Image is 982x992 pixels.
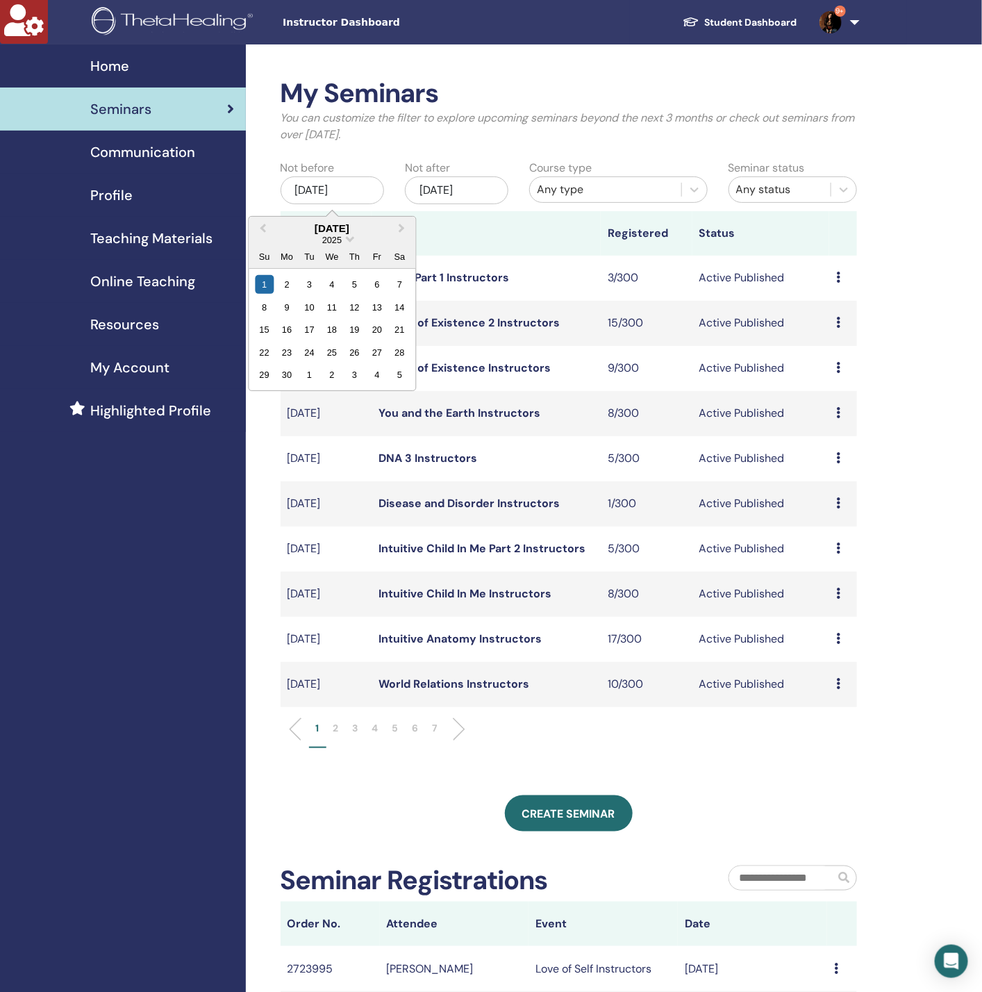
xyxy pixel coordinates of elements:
div: Choose Wednesday, June 18th, 2025 [322,320,341,339]
th: Status [692,211,830,256]
td: 8/300 [601,572,692,617]
h2: My Seminars [281,78,858,110]
div: Choose Saturday, June 7th, 2025 [390,275,409,294]
th: Order No. [281,902,380,946]
h2: Seminar Registrations [281,865,548,897]
td: 10/300 [601,662,692,707]
div: We [322,247,341,266]
div: Choose Date [248,216,416,392]
button: Next Month [392,218,414,240]
label: Not after [405,160,450,176]
td: [DATE] [281,391,372,436]
td: 9/300 [601,346,692,391]
td: Active Published [692,617,830,662]
div: Choose Monday, June 2nd, 2025 [278,275,297,294]
div: Choose Friday, June 6th, 2025 [367,275,386,294]
div: Choose Tuesday, June 10th, 2025 [300,298,319,317]
a: Planes of Existence Instructors [378,361,551,375]
span: Resources [90,314,159,335]
div: Choose Wednesday, June 4th, 2025 [322,275,341,294]
div: Choose Friday, July 4th, 2025 [367,365,386,384]
p: You can customize the filter to explore upcoming seminars beyond the next 3 months or check out s... [281,110,858,143]
td: Active Published [692,256,830,301]
a: You and the Earth Instructors [378,406,540,420]
div: Open Intercom Messenger [935,945,968,978]
span: Create seminar [522,807,615,821]
div: Choose Sunday, June 15th, 2025 [255,320,274,339]
a: Planes of Existence 2 Instructors [378,315,560,330]
label: Course type [529,160,592,176]
td: Active Published [692,346,830,391]
div: Mo [278,247,297,266]
td: Active Published [692,572,830,617]
p: 2 [333,721,339,736]
span: Home [90,56,129,76]
div: Choose Thursday, June 12th, 2025 [345,298,364,317]
div: Choose Wednesday, June 11th, 2025 [322,298,341,317]
div: Choose Tuesday, June 24th, 2025 [300,343,319,362]
p: 5 [392,721,399,736]
span: Instructor Dashboard [283,15,491,30]
td: 5/300 [601,527,692,572]
td: 17/300 [601,617,692,662]
td: Love of Self Instructors [529,946,678,991]
label: Not before [281,160,335,176]
td: [DATE] [281,436,372,481]
div: Th [345,247,364,266]
td: 5/300 [601,436,692,481]
p: 1 [316,721,319,736]
td: Active Published [692,527,830,572]
div: [DATE] [405,176,508,204]
img: graduation-cap-white.svg [683,16,699,28]
span: Highlighted Profile [90,400,211,421]
div: [DATE] [249,222,415,234]
th: Attendee [380,902,529,946]
td: [PERSON_NAME] [380,946,529,991]
div: [DATE] [281,176,384,204]
a: Disease and Disorder Instructors [378,496,560,511]
span: Online Teaching [90,271,195,292]
div: Fr [367,247,386,266]
img: default.jpg [819,11,842,33]
td: Active Published [692,481,830,527]
div: Sa [390,247,409,266]
td: [DATE] [281,617,372,662]
td: Active Published [692,662,830,707]
td: Active Published [692,301,830,346]
a: Intuitive Anatomy Instructors [378,631,542,646]
div: Choose Friday, June 27th, 2025 [367,343,386,362]
div: Choose Saturday, June 14th, 2025 [390,298,409,317]
a: DNA 3 Instructors [378,451,477,465]
td: 2723995 [281,946,380,991]
div: Choose Friday, June 13th, 2025 [367,298,386,317]
img: logo.png [92,7,258,38]
th: Event [529,902,678,946]
div: Any type [537,181,674,198]
div: Choose Friday, June 20th, 2025 [367,320,386,339]
label: Seminar status [729,160,805,176]
div: Choose Sunday, June 1st, 2025 [255,275,274,294]
button: Previous Month [250,218,272,240]
td: 15/300 [601,301,692,346]
p: 4 [372,721,378,736]
div: Choose Wednesday, June 25th, 2025 [322,343,341,362]
span: Teaching Materials [90,228,213,249]
div: Choose Tuesday, June 17th, 2025 [300,320,319,339]
div: Choose Sunday, June 8th, 2025 [255,298,274,317]
td: [DATE] [281,572,372,617]
th: Date [678,902,827,946]
div: Choose Monday, June 16th, 2025 [278,320,297,339]
div: Choose Thursday, July 3rd, 2025 [345,365,364,384]
div: Any status [736,181,824,198]
div: Choose Tuesday, June 3rd, 2025 [300,275,319,294]
span: Seminars [90,99,151,119]
p: 6 [413,721,419,736]
p: 7 [433,721,438,736]
p: 3 [353,721,358,736]
td: Active Published [692,436,830,481]
td: 1/300 [601,481,692,527]
span: Communication [90,142,195,163]
td: 3/300 [601,256,692,301]
div: Choose Sunday, June 22nd, 2025 [255,343,274,362]
a: Create seminar [505,795,633,832]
